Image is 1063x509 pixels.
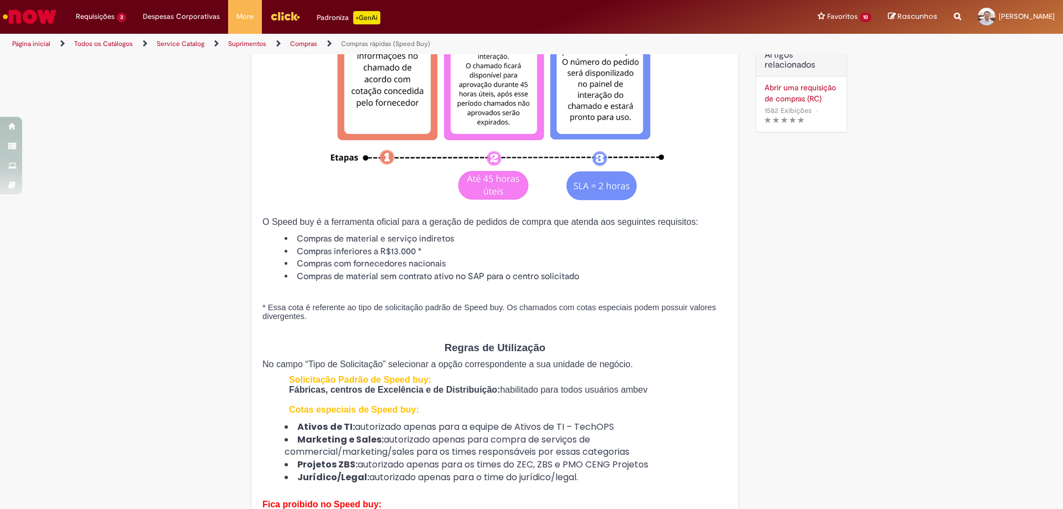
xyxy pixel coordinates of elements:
[76,11,115,22] span: Requisições
[262,500,381,509] span: Fica proibido no Speed buy:
[765,106,812,115] span: 1582 Exibições
[827,11,858,22] span: Favoritos
[290,39,317,48] a: Compras
[12,39,50,48] a: Página inicial
[285,433,629,459] span: autorizado apenas para compra de serviços de commercial/marketing/sales para os times responsávei...
[289,405,419,414] span: Cotas especiais de Speed buy:
[999,12,1055,21] span: [PERSON_NAME]
[297,471,369,484] strong: Jurídico/Legal:
[289,375,431,384] span: Solicitação Padrão de Speed buy:
[297,420,328,433] strong: Ativos
[285,233,727,245] li: Compras de material e serviço indiretos
[74,39,133,48] a: Todos os Catálogos
[765,82,838,104] a: Abrir uma requisição de compras (RC)
[285,270,727,283] li: Compras de material sem contrato ativo no SAP para o centro solicitado
[860,13,871,22] span: 10
[330,420,355,433] strong: de TI:
[317,11,380,24] div: Padroniza
[765,50,838,70] h3: Artigos relacionados
[1,6,58,28] img: ServiceNow
[297,433,384,446] strong: Marketing e Sales:
[262,303,716,321] span: * Essa cota é referente ao tipo de solicitação padrão de Speed buy. Os chamados com cotas especia...
[289,385,500,394] span: Fábricas, centros de Excelência e de Distribuição:
[353,11,380,24] p: +GenAi
[285,245,727,258] li: Compras inferiores a R$13.000 *
[358,458,648,471] span: autorizado apenas para os times do ZEC, ZBS e PMO CENG Projetos
[270,8,300,24] img: click_logo_yellow_360x200.png
[328,420,614,433] span: autorizado apenas para a equipe de Ativos de TI – TechOPS
[262,359,633,369] span: No campo “Tipo de Solicitação” selecionar a opção correspondente a sua unidade de negócio.
[888,12,937,22] a: Rascunhos
[228,39,266,48] a: Suprimentos
[285,258,727,270] li: Compras com fornecedores nacionais
[500,385,647,394] span: habilitado para todos usuários ambev
[8,34,700,54] ul: Trilhas de página
[297,458,358,471] strong: Projetos ZBS:
[369,471,578,484] span: autorizado apenas para o time do jurídico/legal.
[262,217,698,227] span: O Speed buy é a ferramenta oficial para a geração de pedidos de compra que atenda aos seguintes r...
[143,11,220,22] span: Despesas Corporativas
[117,13,126,22] span: 3
[814,103,821,118] span: •
[236,11,254,22] span: More
[445,342,545,353] span: Regras de Utilização
[157,39,204,48] a: Service Catalog
[341,39,430,48] a: Compras rápidas (Speed Buy)
[897,11,937,22] span: Rascunhos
